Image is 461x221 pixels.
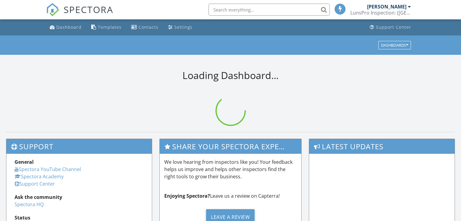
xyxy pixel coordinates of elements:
a: Templates [89,22,124,33]
a: Support Center [367,22,414,33]
a: Settings [166,22,195,33]
button: Dashboards [378,41,411,49]
div: Dashboards [381,43,408,47]
p: Leave us a review on Capterra! [164,192,297,200]
span: SPECTORA [64,3,113,16]
a: Support Center [15,180,55,187]
input: Search everything... [209,4,330,16]
div: LunsPro Inspection: (Atlanta) [350,10,411,16]
a: Dashboard [47,22,84,33]
div: Templates [98,24,122,30]
p: We love hearing from inspectors like you! Your feedback helps us improve and helps other inspecto... [164,158,297,180]
a: Contacts [129,22,161,33]
div: [PERSON_NAME] [367,4,406,10]
strong: General [15,159,34,165]
a: Spectora YouTube Channel [15,166,81,173]
div: Dashboard [56,24,82,30]
h3: Share Your Spectora Experience [160,139,302,154]
a: Spectora Academy [15,173,64,180]
div: Settings [174,24,192,30]
img: The Best Home Inspection Software - Spectora [46,3,59,16]
div: Contacts [139,24,159,30]
h3: Support [6,139,152,154]
h3: Latest Updates [309,139,455,154]
strong: Enjoying Spectora? [164,193,210,199]
div: Support Center [376,24,411,30]
a: SPECTORA [46,8,113,21]
div: Ask the community [15,193,144,201]
a: Spectora HQ [15,201,44,208]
